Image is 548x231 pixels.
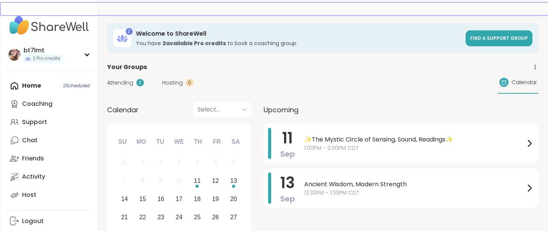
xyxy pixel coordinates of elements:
[136,39,461,47] h3: You have to book a coaching group.
[304,135,525,144] span: ✨The Mystic Circle of Sensing, Sound, Readings✨
[121,212,128,222] div: 21
[186,79,193,86] div: 0
[158,194,164,204] div: 16
[212,176,219,186] div: 12
[189,173,205,189] div: Choose Thursday, September 11th, 2025
[134,209,151,225] div: Choose Monday, September 22nd, 2025
[84,101,90,107] iframe: Spotlight
[134,155,151,171] div: Not available Monday, September 1st, 2025
[126,28,133,35] div: 2
[117,155,133,171] div: Not available Sunday, August 31st, 2025
[207,209,224,225] div: Choose Friday, September 26th, 2025
[196,157,199,168] div: 4
[171,209,187,225] div: Choose Wednesday, September 24th, 2025
[230,212,237,222] div: 27
[171,155,187,171] div: Not available Wednesday, September 3rd, 2025
[212,212,219,222] div: 26
[304,144,525,152] span: 1:00PM - 2:00PM CDT
[163,39,226,47] b: 2 available Pro credit s
[117,191,133,207] div: Choose Sunday, September 14th, 2025
[226,191,242,207] div: Choose Saturday, September 20th, 2025
[512,79,537,86] span: Calendar
[133,134,150,150] div: Mo
[171,134,187,150] div: We
[24,46,62,55] div: bt7lmt
[33,55,60,62] span: 2 Pro credits
[117,173,133,189] div: Not available Sunday, September 7th, 2025
[152,134,169,150] div: Tu
[226,209,242,225] div: Choose Saturday, September 27th, 2025
[8,49,21,61] img: bt7lmt
[139,212,146,222] div: 22
[121,157,128,168] div: 31
[7,131,92,149] a: Chat
[7,95,92,113] a: Coaching
[159,176,163,186] div: 9
[227,134,244,150] div: Sa
[207,173,224,189] div: Choose Friday, September 12th, 2025
[282,127,293,149] span: 11
[189,155,205,171] div: Not available Thursday, September 4th, 2025
[136,30,461,38] h3: Welcome to ShareWell
[7,186,92,204] a: Host
[117,209,133,225] div: Choose Sunday, September 21st, 2025
[207,155,224,171] div: Not available Friday, September 5th, 2025
[194,176,201,186] div: 11
[22,191,36,199] div: Host
[176,212,183,222] div: 24
[177,157,181,168] div: 3
[304,189,525,197] span: 12:30PM - 1:30PM CDT
[230,176,237,186] div: 13
[123,176,126,186] div: 7
[134,191,151,207] div: Choose Monday, September 15th, 2025
[280,172,295,193] span: 13
[22,118,47,126] div: Support
[114,134,131,150] div: Su
[190,134,206,150] div: Th
[153,209,169,225] div: Choose Tuesday, September 23rd, 2025
[159,157,163,168] div: 2
[107,79,133,87] span: Attending
[226,173,242,189] div: Choose Saturday, September 13th, 2025
[171,173,187,189] div: Not available Wednesday, September 10th, 2025
[107,105,139,115] span: Calendar
[194,212,201,222] div: 25
[214,157,217,168] div: 5
[226,155,242,171] div: Not available Saturday, September 6th, 2025
[189,191,205,207] div: Choose Thursday, September 18th, 2025
[141,176,144,186] div: 8
[7,149,92,168] a: Friends
[470,35,528,41] span: Find a support group
[304,180,525,189] span: Ancient Wisdom, Modern Strength
[22,173,45,181] div: Activity
[107,63,147,72] span: Your Groups
[176,176,183,186] div: 10
[176,194,183,204] div: 17
[141,157,144,168] div: 1
[280,193,295,204] span: Sep
[22,136,38,145] div: Chat
[232,157,235,168] div: 6
[264,105,298,115] span: Upcoming
[22,100,52,108] div: Coaching
[194,194,201,204] div: 18
[7,212,92,230] a: Logout
[171,191,187,207] div: Choose Wednesday, September 17th, 2025
[208,134,225,150] div: Fr
[466,30,532,46] a: Find a support group
[212,194,219,204] div: 19
[139,194,146,204] div: 15
[189,209,205,225] div: Choose Thursday, September 25th, 2025
[280,149,295,159] span: Sep
[230,194,237,204] div: 20
[207,191,224,207] div: Choose Friday, September 19th, 2025
[158,212,164,222] div: 23
[153,173,169,189] div: Not available Tuesday, September 9th, 2025
[121,194,128,204] div: 14
[22,217,44,225] div: Logout
[7,113,92,131] a: Support
[153,155,169,171] div: Not available Tuesday, September 2nd, 2025
[7,12,92,39] img: ShareWell Nav Logo
[22,154,44,163] div: Friends
[7,168,92,186] a: Activity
